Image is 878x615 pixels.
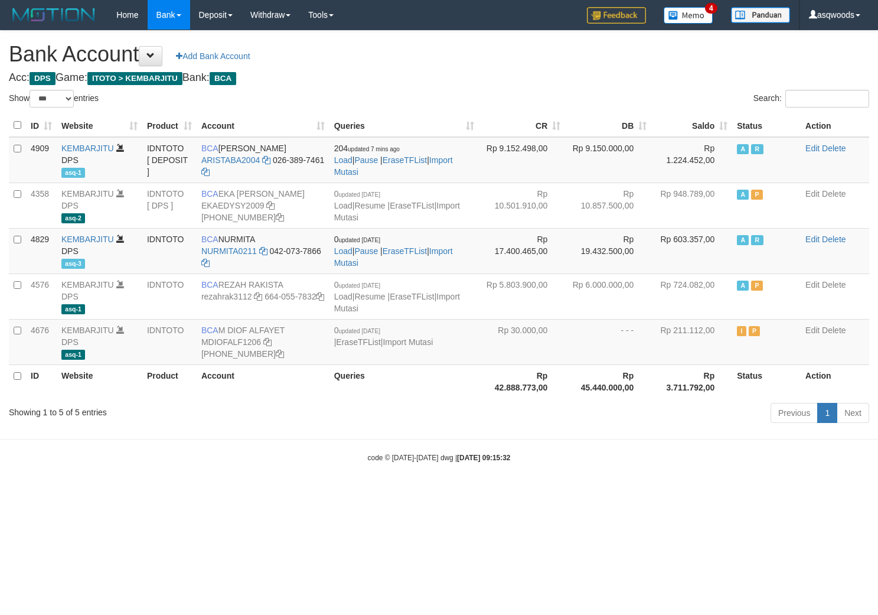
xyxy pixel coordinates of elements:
a: Delete [822,326,846,335]
span: Running [751,235,763,245]
td: DPS [57,183,142,228]
span: updated [DATE] [339,328,380,334]
a: Load [334,246,352,256]
span: asq-1 [61,350,85,360]
a: 1 [817,403,837,423]
th: Rp 45.440.000,00 [565,365,651,398]
th: Website: activate to sort column ascending [57,114,142,137]
a: Import Mutasi [334,292,460,313]
th: Website [57,365,142,398]
td: Rp 724.082,00 [651,274,732,319]
h4: Acc: Game: Bank: [9,72,869,84]
span: BCA [201,326,218,335]
td: Rp 211.112,00 [651,319,732,365]
span: updated 7 mins ago [348,146,400,152]
td: Rp 10.857.500,00 [565,183,651,228]
a: EraseTFList [336,337,380,347]
a: NURMITA0211 [201,246,257,256]
th: DB: activate to sort column ascending [565,114,651,137]
a: Copy EKAEDYSY2009 to clipboard [266,201,275,210]
span: 204 [334,144,400,153]
th: Product [142,365,197,398]
a: Resume [355,292,386,301]
th: Account [197,365,329,398]
td: 4676 [26,319,57,365]
th: Account: activate to sort column ascending [197,114,329,137]
a: EraseTFList [390,201,434,210]
span: 0 [334,280,380,289]
div: Showing 1 to 5 of 5 entries [9,402,357,418]
span: Inactive [737,326,746,336]
td: IDNTOTO [142,228,197,274]
th: Status [732,114,801,137]
a: Edit [805,280,820,289]
td: 4909 [26,137,57,183]
a: Previous [771,403,818,423]
th: Rp 3.711.792,00 [651,365,732,398]
a: Copy 6640557832 to clipboard [316,292,324,301]
a: Copy MDIOFALF1206 to clipboard [263,337,272,347]
span: Paused [751,281,763,291]
a: EraseTFList [383,246,427,256]
th: ID: activate to sort column ascending [26,114,57,137]
h1: Bank Account [9,43,869,66]
a: ARISTABA2004 [201,155,260,165]
span: asq-1 [61,304,85,314]
td: Rp 9.150.000,00 [565,137,651,183]
th: Action [801,114,869,137]
input: Search: [785,90,869,108]
td: REZAH RAKISTA 664-055-7832 [197,274,329,319]
td: - - - [565,319,651,365]
a: KEMBARJITU [61,326,114,335]
td: Rp 1.224.452,00 [651,137,732,183]
a: Import Mutasi [334,246,453,268]
a: Copy rezahrak3112 to clipboard [254,292,262,301]
span: asq-3 [61,259,85,269]
span: Paused [751,190,763,200]
img: MOTION_logo.png [9,6,99,24]
img: panduan.png [731,7,790,23]
a: Pause [355,246,378,256]
td: IDNTOTO [142,274,197,319]
th: Rp 42.888.773,00 [479,365,565,398]
span: Active [737,281,749,291]
a: Copy 7865564490 to clipboard [276,213,284,222]
td: NURMITA 042-073-7866 [197,228,329,274]
span: | | | [334,235,453,268]
span: updated [DATE] [339,282,380,289]
td: Rp 948.789,00 [651,183,732,228]
a: KEMBARJITU [61,144,114,153]
a: Load [334,201,352,210]
td: DPS [57,274,142,319]
span: Running [751,144,763,154]
th: CR: activate to sort column ascending [479,114,565,137]
a: MDIOFALF1206 [201,337,261,347]
span: Active [737,144,749,154]
span: updated [DATE] [339,237,380,243]
td: Rp 17.400.465,00 [479,228,565,274]
th: Queries [329,365,479,398]
span: asq-1 [61,168,85,178]
span: updated [DATE] [339,191,380,198]
a: Edit [805,189,820,199]
td: 4576 [26,274,57,319]
a: Delete [822,189,846,199]
span: BCA [201,144,218,153]
a: Copy NURMITA0211 to clipboard [259,246,267,256]
span: 4 [705,3,717,14]
a: Import Mutasi [383,337,433,347]
a: Load [334,155,352,165]
a: Import Mutasi [334,155,453,177]
a: Delete [822,235,846,244]
a: Pause [355,155,378,165]
span: Paused [749,326,761,336]
td: [PERSON_NAME] 026-389-7461 [197,137,329,183]
span: BCA [201,189,218,199]
td: EKA [PERSON_NAME] [PHONE_NUMBER] [197,183,329,228]
th: Action [801,365,869,398]
img: Button%20Memo.svg [664,7,713,24]
a: Copy 0263897461 to clipboard [201,167,210,177]
td: M DIOF ALFAYET [PHONE_NUMBER] [197,319,329,365]
span: Active [737,190,749,200]
td: Rp 5.803.900,00 [479,274,565,319]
